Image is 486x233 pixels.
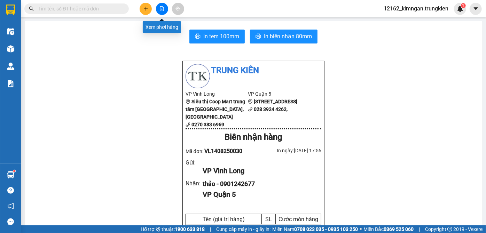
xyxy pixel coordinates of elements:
[186,131,321,144] div: Biên nhận hàng
[3,3,28,28] img: logo.jpg
[470,3,482,15] button: caret-down
[419,225,420,233] span: |
[186,99,190,104] span: environment
[248,99,253,104] span: environment
[7,171,14,178] img: warehouse-icon
[272,225,358,233] span: Miền Nam
[141,225,205,233] span: Hỗ trợ kỹ thuật:
[3,39,8,43] span: environment
[216,225,271,233] span: Cung cấp máy in - giấy in:
[447,227,452,232] span: copyright
[360,228,362,231] span: ⚪️
[186,122,190,127] span: phone
[7,218,14,225] span: message
[48,46,92,51] b: [STREET_ADDRESS]
[175,6,180,11] span: aim
[6,5,15,15] img: logo-vxr
[29,6,34,11] span: search
[462,3,464,8] span: 1
[248,107,253,112] span: phone
[363,225,414,233] span: Miền Bắc
[7,80,14,87] img: solution-icon
[7,187,14,194] span: question-circle
[203,32,239,41] span: In tem 100mm
[203,189,316,200] div: VP Quận 5
[254,99,297,104] b: [STREET_ADDRESS]
[191,122,224,127] b: 0270 383 6969
[7,45,14,53] img: warehouse-icon
[203,166,316,176] div: VP Vĩnh Long
[13,170,15,172] sup: 1
[473,6,479,12] span: caret-down
[7,203,14,209] span: notification
[143,6,148,11] span: plus
[7,28,14,35] img: warehouse-icon
[156,3,168,15] button: file-add
[3,38,47,82] b: Siêu thị Coop Mart trung tâm [GEOGRAPHIC_DATA], [GEOGRAPHIC_DATA]
[264,216,274,223] div: SL
[186,64,321,77] li: Trung Kiên
[253,147,321,154] div: In ngày: [DATE] 17:56
[248,90,310,98] li: VP Quận 5
[461,3,466,8] sup: 1
[264,32,312,41] span: In biên nhận 80mm
[210,225,211,233] span: |
[378,4,454,13] span: 12162_kimngan.trungkien
[186,99,245,120] b: Siêu thị Coop Mart trung tâm [GEOGRAPHIC_DATA], [GEOGRAPHIC_DATA]
[186,158,203,167] div: Gửi :
[188,216,260,223] div: Tên (giá trị hàng)
[172,3,184,15] button: aim
[186,64,210,88] img: logo.jpg
[195,33,201,40] span: printer
[38,5,120,13] input: Tìm tên, số ĐT hoặc mã đơn
[250,30,318,43] button: printerIn biên nhận 80mm
[3,3,101,17] li: Trung Kiên
[186,147,253,155] div: Mã đơn:
[203,179,316,189] div: thảo - 0901242677
[277,216,319,223] div: Cước món hàng
[7,63,14,70] img: warehouse-icon
[256,33,261,40] span: printer
[294,226,358,232] strong: 0708 023 035 - 0935 103 250
[189,30,245,43] button: printerIn tem 100mm
[457,6,463,12] img: icon-new-feature
[48,39,53,43] span: environment
[186,179,203,188] div: Nhận :
[48,30,93,37] li: VP Quận 5
[186,90,248,98] li: VP Vĩnh Long
[204,148,242,154] span: VL1408250030
[384,226,414,232] strong: 0369 525 060
[140,3,152,15] button: plus
[3,30,48,37] li: VP Vĩnh Long
[159,6,164,11] span: file-add
[175,226,205,232] strong: 1900 633 818
[254,106,288,112] b: 028 3924 4262,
